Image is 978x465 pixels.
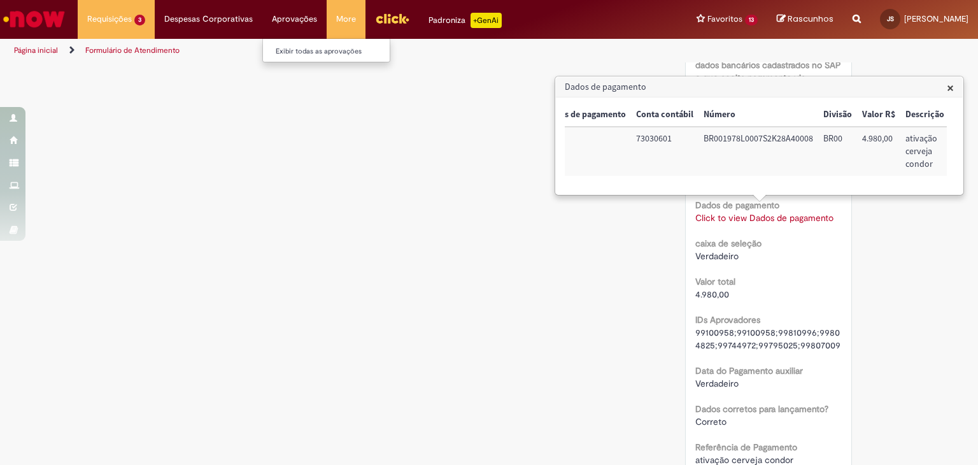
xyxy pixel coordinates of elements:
[900,103,949,127] th: Descrição
[631,103,698,127] th: Conta contábil
[857,103,900,127] th: Valor R$
[695,276,735,287] b: Valor total
[695,365,803,376] b: Data do Pagamento auxiliar
[818,103,857,127] th: Divisão
[375,9,409,28] img: click_logo_yellow_360x200.png
[87,13,132,25] span: Requisições
[818,127,857,176] td: Divisão: BR00
[429,13,502,28] div: Padroniza
[471,13,502,28] p: +GenAi
[695,238,762,249] b: caixa de seleção
[555,76,964,196] div: Dados de pagamento
[695,314,760,325] b: IDs Aprovadores
[695,289,729,300] span: 4.980,00
[698,103,818,127] th: Número
[10,39,642,62] ul: Trilhas de página
[262,38,390,62] ul: Aprovações
[272,13,317,25] span: Aprovações
[164,13,253,25] span: Despesas Corporativas
[1,6,67,32] img: ServiceNow
[904,13,968,24] span: [PERSON_NAME]
[788,13,833,25] span: Rascunhos
[85,45,180,55] a: Formulário de Atendimento
[14,45,58,55] a: Página inicial
[695,416,726,427] span: Correto
[900,127,949,176] td: Descrição: ativação cerveja condor
[530,103,631,127] th: Métodos de pagamento
[777,13,833,25] a: Rascunhos
[695,327,840,351] span: 99100958;99100958;99810996;99804825;99744972;99795025;99807009
[263,45,403,59] a: Exibir todas as aprovações
[695,441,797,453] b: Referência de Pagamento
[698,127,818,176] td: Número: BR001978L0007S2K28A40008
[556,77,963,97] h3: Dados de pagamento
[887,15,894,23] span: JS
[695,212,833,224] a: Click to view Dados de pagamento
[745,15,758,25] span: 13
[336,13,356,25] span: More
[695,378,739,389] span: Verdadeiro
[947,81,954,94] button: Close
[530,127,631,176] td: Métodos de pagamento: WBS
[947,79,954,96] span: ×
[695,199,779,211] b: Dados de pagamento
[695,403,828,415] b: Dados corretos para lançamento?
[707,13,742,25] span: Favoritos
[631,127,698,176] td: Conta contábil: 73030601
[857,127,900,176] td: Valor R$: 4.980,00
[134,15,145,25] span: 3
[695,250,739,262] span: Verdadeiro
